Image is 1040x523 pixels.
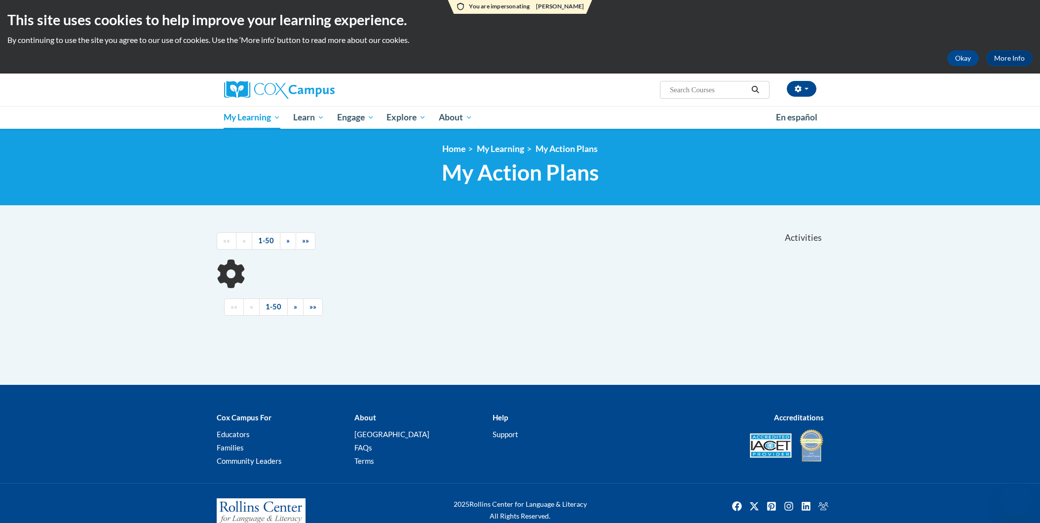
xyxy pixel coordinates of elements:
[432,106,479,129] a: About
[217,456,282,465] a: Community Leaders
[224,299,244,316] a: Begining
[815,498,831,514] img: Facebook group icon
[729,498,745,514] img: Facebook icon
[217,443,244,452] a: Families
[781,498,797,514] img: Instagram icon
[302,236,309,245] span: »»
[309,302,316,311] span: »»
[303,299,323,316] a: End
[209,106,831,129] div: Main menu
[750,433,792,458] img: Accredited IACET® Provider
[787,81,816,97] button: Account Settings
[7,10,1033,30] h2: This site uses cookies to help improve your learning experience.
[293,112,324,123] span: Learn
[354,413,376,422] b: About
[669,84,748,96] input: Search Courses
[442,144,465,154] a: Home
[280,232,296,250] a: Next
[286,236,290,245] span: »
[776,112,817,122] span: En español
[417,498,624,522] div: Rollins Center for Language & Literacy All Rights Reserved.
[259,299,288,316] a: 1-50
[224,112,280,123] span: My Learning
[774,413,824,422] b: Accreditations
[296,232,315,250] a: End
[799,428,824,463] img: IDA® Accredited
[217,232,236,250] a: Begining
[746,498,762,514] img: Twitter icon
[770,107,824,128] a: En español
[1001,484,1032,515] iframe: Button to launch messaging window
[354,430,429,439] a: [GEOGRAPHIC_DATA]
[224,81,412,99] a: Cox Campus
[217,413,271,422] b: Cox Campus For
[748,84,763,96] button: Search
[217,430,250,439] a: Educators
[236,232,252,250] a: Previous
[386,112,426,123] span: Explore
[224,81,335,99] img: Cox Campus
[337,112,374,123] span: Engage
[380,106,432,129] a: Explore
[250,302,253,311] span: «
[815,498,831,514] a: Facebook Group
[454,500,469,508] span: 2025
[785,232,822,243] span: Activities
[439,112,472,123] span: About
[223,236,230,245] span: ««
[493,430,518,439] a: Support
[331,106,381,129] a: Engage
[354,443,372,452] a: FAQs
[442,159,599,186] span: My Action Plans
[536,144,598,154] a: My Action Plans
[729,498,745,514] a: Facebook
[947,50,979,66] button: Okay
[986,50,1033,66] a: More Info
[798,498,814,514] img: LinkedIn icon
[252,232,280,250] a: 1-50
[746,498,762,514] a: Twitter
[354,456,374,465] a: Terms
[7,35,1033,45] p: By continuing to use the site you agree to our use of cookies. Use the ‘More info’ button to read...
[764,498,779,514] a: Pinterest
[287,299,304,316] a: Next
[231,302,237,311] span: ««
[242,236,246,245] span: «
[781,498,797,514] a: Instagram
[218,106,287,129] a: My Learning
[287,106,331,129] a: Learn
[477,144,524,154] a: My Learning
[493,413,508,422] b: Help
[294,302,297,311] span: »
[764,498,779,514] img: Pinterest icon
[798,498,814,514] a: Linkedin
[243,299,260,316] a: Previous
